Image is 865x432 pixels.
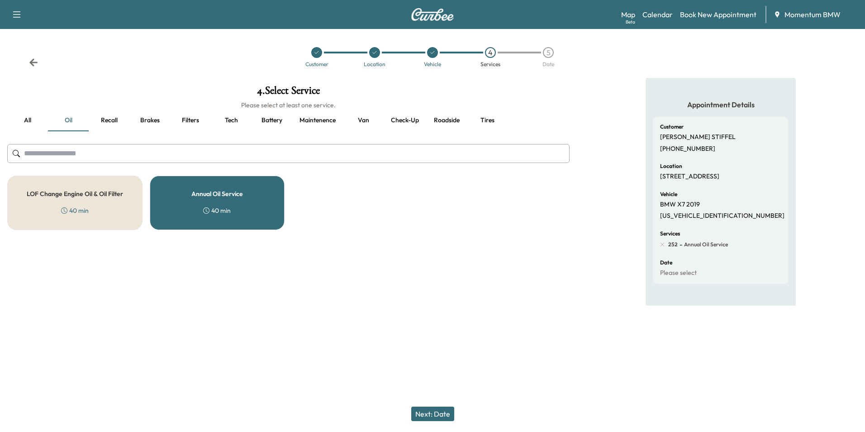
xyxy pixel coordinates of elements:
button: Check-up [384,110,426,131]
div: 40 min [203,206,231,215]
a: Calendar [642,9,673,20]
h6: Vehicle [660,192,677,197]
button: Roadside [426,110,467,131]
button: Oil [48,110,89,131]
h6: Services [660,231,680,236]
button: Tires [467,110,508,131]
div: Vehicle [424,62,441,67]
button: Maintenence [292,110,343,131]
div: Back [29,58,38,67]
p: [PHONE_NUMBER] [660,145,715,153]
h5: Appointment Details [653,100,789,110]
h5: Annual Oil Service [191,191,243,197]
span: Annual Oil Service [682,241,728,248]
p: [US_VEHICLE_IDENTIFICATION_NUMBER] [660,212,784,220]
img: Curbee Logo [411,8,454,21]
h6: Location [660,163,682,169]
div: 40 min [61,206,89,215]
button: Tech [211,110,252,131]
button: Next: Date [411,407,454,421]
div: Services [480,62,500,67]
button: Recall [89,110,129,131]
a: MapBeta [621,9,635,20]
div: Date [542,62,554,67]
span: Momentum BMW [784,9,841,20]
h6: Please select at least one service. [7,101,570,110]
span: 252 [668,241,678,248]
button: Brakes [129,110,170,131]
div: Customer [305,62,328,67]
div: 5 [543,47,554,58]
button: Filters [170,110,211,131]
p: BMW X7 2019 [660,201,700,209]
h1: 4 . Select Service [7,85,570,101]
button: all [7,110,48,131]
a: Book New Appointment [680,9,756,20]
h5: LOF Change Engine Oil & Oil Filter [27,191,123,197]
p: [STREET_ADDRESS] [660,173,719,181]
div: basic tabs example [7,110,570,131]
h6: Date [660,260,672,265]
button: Battery [252,110,292,131]
p: [PERSON_NAME] STIFFEL [660,133,736,141]
p: Please select [660,269,697,277]
div: Beta [626,19,635,25]
h6: Customer [660,124,684,130]
div: Location [364,62,385,67]
span: - [678,240,682,249]
button: Van [343,110,384,131]
div: 4 [485,47,496,58]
